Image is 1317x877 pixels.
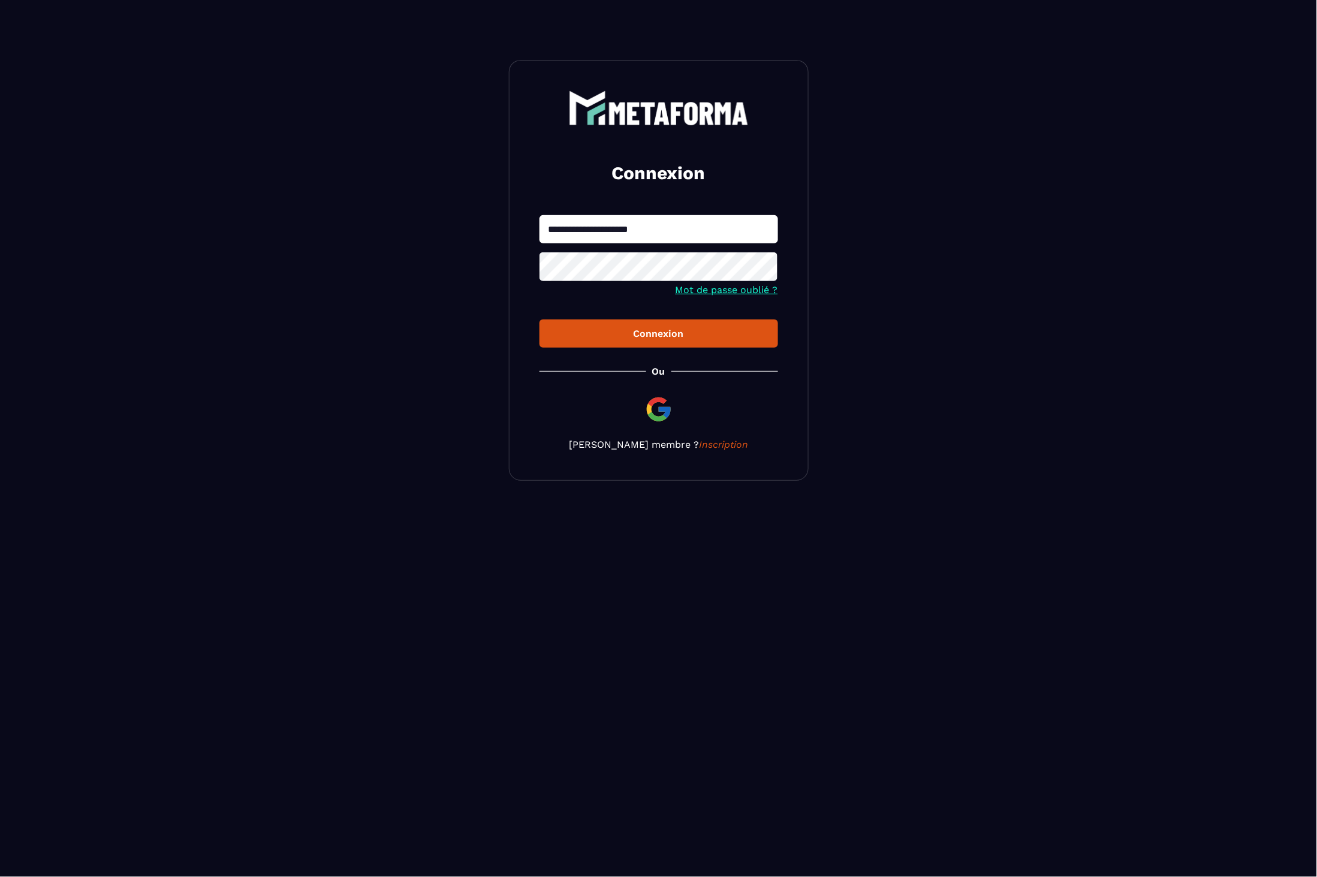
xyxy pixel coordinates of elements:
img: logo [569,91,749,125]
h2: Connexion [554,161,764,185]
div: Connexion [549,328,768,339]
p: Ou [652,366,665,377]
a: Inscription [699,439,748,450]
a: Mot de passe oublié ? [676,284,778,296]
img: google [644,395,673,424]
a: logo [540,91,778,125]
button: Connexion [540,320,778,348]
p: [PERSON_NAME] membre ? [540,439,778,450]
